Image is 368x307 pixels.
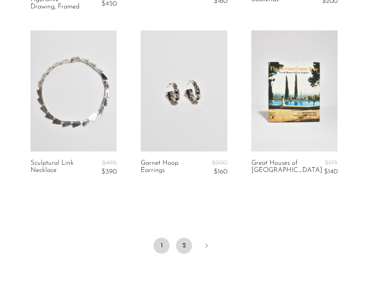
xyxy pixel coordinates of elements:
[154,238,170,254] span: 1
[102,160,117,166] span: $495
[198,238,214,255] a: Next
[214,168,227,175] span: $160
[325,160,338,166] span: $175
[212,160,227,166] span: $200
[251,160,322,176] a: Great Houses of [GEOGRAPHIC_DATA]
[176,238,192,254] a: 2
[141,160,196,176] a: Garnet Hoop Earrings
[30,160,86,176] a: Sculptural Link Necklace
[101,0,117,7] span: $450
[324,168,338,175] span: $140
[101,168,117,175] span: $390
